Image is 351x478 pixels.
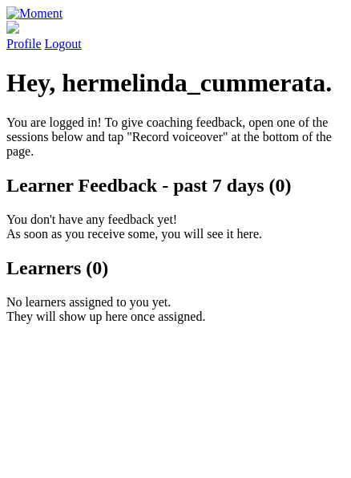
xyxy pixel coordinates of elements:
h1: Hey, hermelinda_cummerata. [6,68,345,98]
img: Moment [6,6,63,21]
a: Profile [6,21,345,51]
h2: Learner Feedback - past 7 days (0) [6,175,345,196]
a: Logout [45,37,82,51]
img: default_avatar-b4e2223d03051bc43aaaccfb402a43260a3f17acc7fafc1603fdf008d6cba3c9.png [6,21,19,34]
p: No learners assigned to you yet. They will show up here once assigned. [6,295,345,324]
p: You are logged in! To give coaching feedback, open one of the sessions below and tap "Record voic... [6,115,345,159]
h2: Learners (0) [6,257,345,279]
p: You don't have any feedback yet! As soon as you receive some, you will see it here. [6,213,345,241]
